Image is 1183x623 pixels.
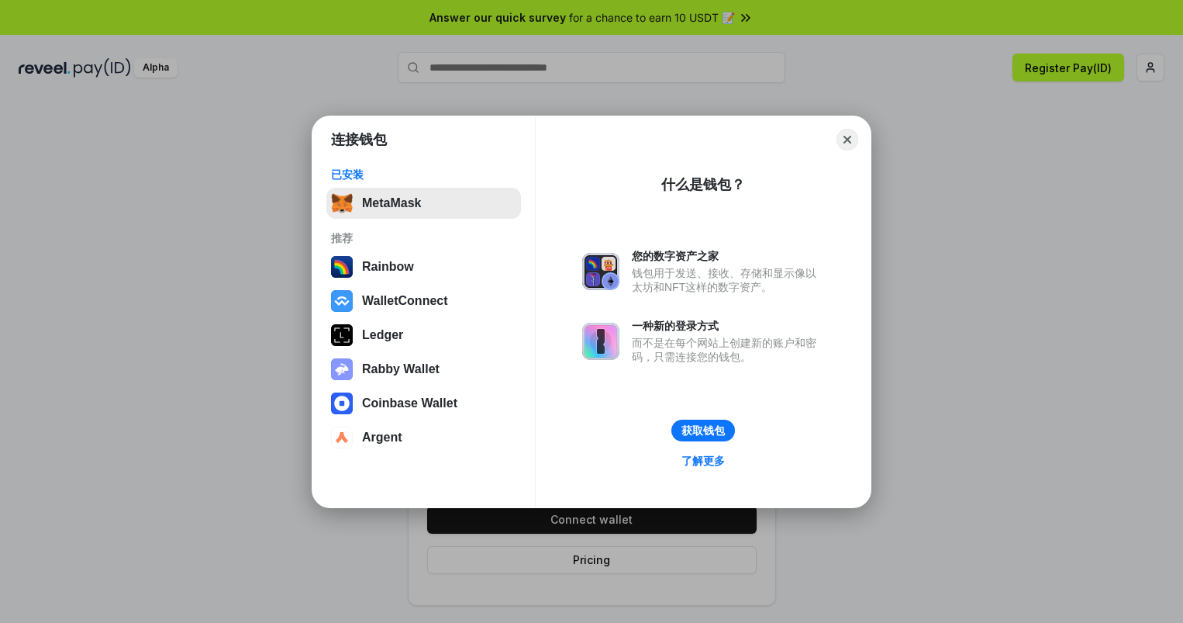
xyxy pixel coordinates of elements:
div: 钱包用于发送、接收、存储和显示像以太坊和NFT这样的数字资产。 [632,266,824,294]
button: Rabby Wallet [326,354,521,385]
div: 什么是钱包？ [661,175,745,194]
button: WalletConnect [326,286,521,317]
h1: 连接钱包 [331,130,387,149]
img: svg+xml,%3Csvg%20xmlns%3D%22http%3A%2F%2Fwww.w3.org%2F2000%2Fsvg%22%20width%3D%2228%22%20height%3... [331,324,353,346]
img: svg+xml,%3Csvg%20xmlns%3D%22http%3A%2F%2Fwww.w3.org%2F2000%2Fsvg%22%20fill%3D%22none%22%20viewBox... [331,358,353,380]
div: MetaMask [362,196,421,210]
button: 获取钱包 [671,420,735,441]
img: svg+xml,%3Csvg%20fill%3D%22none%22%20height%3D%2233%22%20viewBox%3D%220%200%2035%2033%22%20width%... [331,192,353,214]
div: Argent [362,431,402,445]
img: svg+xml,%3Csvg%20width%3D%22120%22%20height%3D%22120%22%20viewBox%3D%220%200%20120%20120%22%20fil... [331,256,353,278]
div: Rabby Wallet [362,362,440,376]
div: 获取钱包 [681,424,725,438]
div: Coinbase Wallet [362,396,457,410]
div: 您的数字资产之家 [632,249,824,263]
img: svg+xml,%3Csvg%20width%3D%2228%22%20height%3D%2228%22%20viewBox%3D%220%200%2028%2028%22%20fill%3D... [331,290,353,312]
img: svg+xml,%3Csvg%20width%3D%2228%22%20height%3D%2228%22%20viewBox%3D%220%200%2028%2028%22%20fill%3D... [331,393,353,414]
div: 一种新的登录方式 [632,319,824,333]
div: 了解更多 [681,454,725,468]
button: Rainbow [326,251,521,282]
div: Ledger [362,328,403,342]
img: svg+xml,%3Csvg%20width%3D%2228%22%20height%3D%2228%22%20viewBox%3D%220%200%2028%2028%22%20fill%3D... [331,427,353,448]
button: Ledger [326,320,521,351]
button: Coinbase Wallet [326,388,521,419]
div: Rainbow [362,260,414,274]
button: Argent [326,422,521,453]
div: 已安装 [331,168,516,182]
button: MetaMask [326,188,521,219]
div: 而不是在每个网站上创建新的账户和密码，只需连接您的钱包。 [632,336,824,364]
a: 了解更多 [672,451,734,471]
button: Close [836,129,858,151]
div: 推荐 [331,231,516,245]
div: WalletConnect [362,294,448,308]
img: svg+xml,%3Csvg%20xmlns%3D%22http%3A%2F%2Fwww.w3.org%2F2000%2Fsvg%22%20fill%3D%22none%22%20viewBox... [582,323,619,360]
img: svg+xml,%3Csvg%20xmlns%3D%22http%3A%2F%2Fwww.w3.org%2F2000%2Fsvg%22%20fill%3D%22none%22%20viewBox... [582,253,619,290]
